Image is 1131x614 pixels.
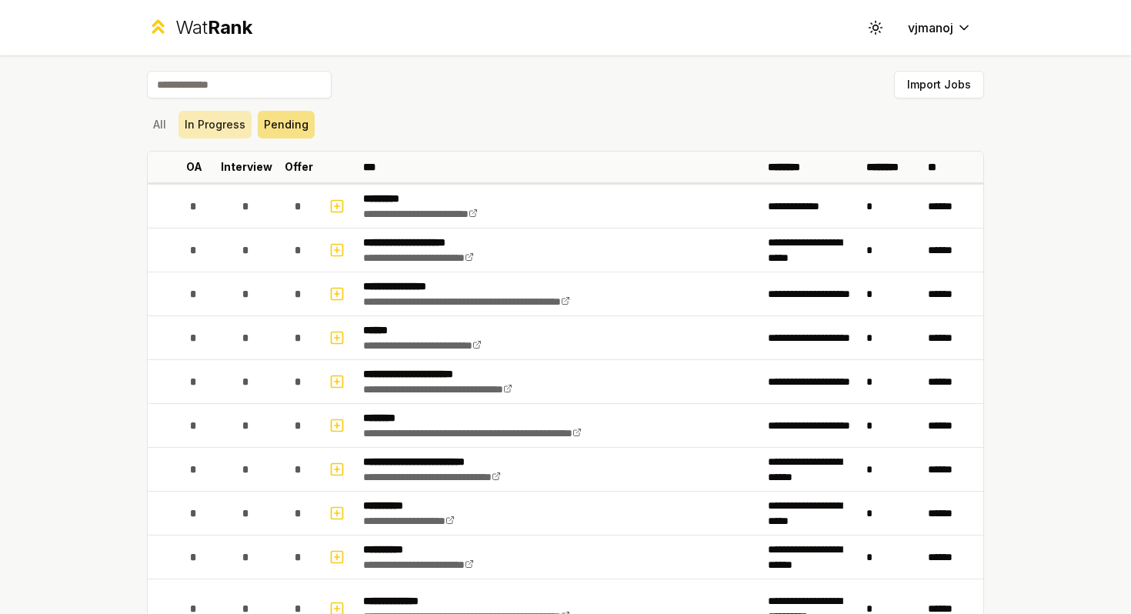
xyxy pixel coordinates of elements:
button: Import Jobs [894,71,984,98]
a: WatRank [147,15,252,40]
span: vjmanoj [908,18,953,37]
p: Offer [285,159,313,175]
span: Rank [208,16,252,38]
button: vjmanoj [896,14,984,42]
div: Wat [175,15,252,40]
button: Pending [258,111,315,138]
p: Interview [221,159,272,175]
p: OA [186,159,202,175]
button: In Progress [178,111,252,138]
button: All [147,111,172,138]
